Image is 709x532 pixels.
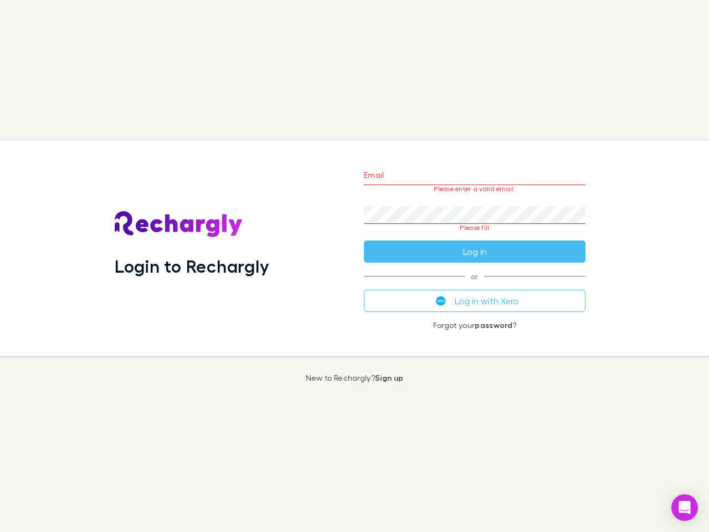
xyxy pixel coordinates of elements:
img: Rechargly's Logo [115,211,243,238]
button: Log in with Xero [364,290,585,312]
div: Open Intercom Messenger [671,494,698,521]
p: Forgot your ? [364,321,585,330]
p: Please fill [364,224,585,232]
img: Xero's logo [436,296,446,306]
button: Log in [364,241,585,263]
h1: Login to Rechargly [115,255,269,277]
p: New to Rechargly? [306,374,404,382]
p: Please enter a valid email. [364,185,585,193]
a: password [475,320,512,330]
a: Sign up [375,373,403,382]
